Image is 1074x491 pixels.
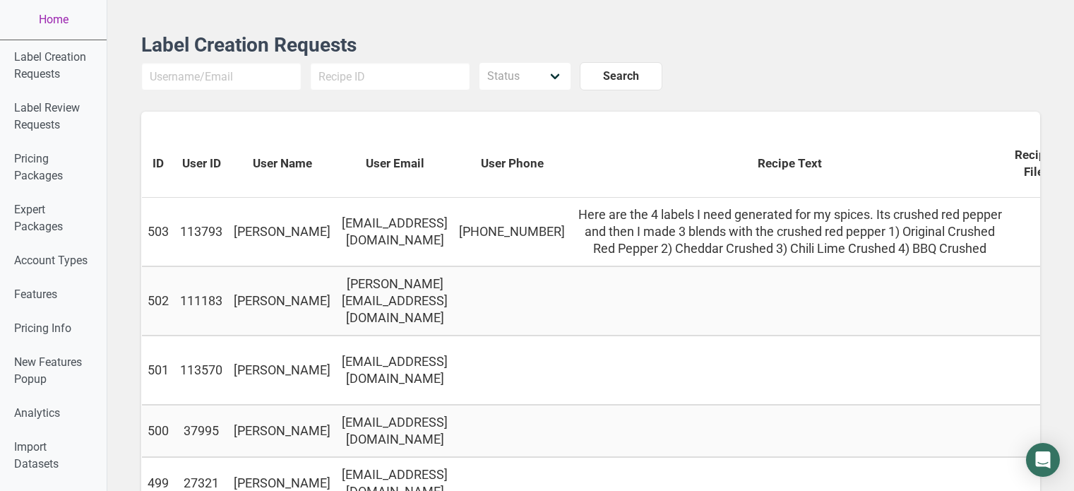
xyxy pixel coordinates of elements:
td: 37995 [174,405,228,457]
button: Search [580,62,662,90]
span: User Phone [481,155,544,172]
td: [PERSON_NAME][EMAIL_ADDRESS][DOMAIN_NAME] [336,266,453,336]
td: 501 [142,336,174,405]
td: 500 [142,405,174,457]
td: 113793 [174,198,228,266]
td: [EMAIL_ADDRESS][DOMAIN_NAME] [336,198,453,266]
td: [PERSON_NAME] [228,198,336,266]
span: User Email [366,155,424,172]
span: Recipe Text [758,155,822,172]
td: 502 [142,266,174,336]
span: Search [603,68,639,85]
td: [EMAIL_ADDRESS][DOMAIN_NAME] [336,405,453,457]
td: 503 [142,198,174,266]
td: 111183 [174,266,228,336]
span: User ID [182,155,221,172]
td: [PERSON_NAME] [228,266,336,336]
input: Username/Email [141,62,302,90]
input: Recipe ID [310,62,470,90]
span: ID [153,155,164,172]
td: [PERSON_NAME] [228,336,336,405]
h1: Label Creation Requests [141,34,1040,57]
td: [EMAIL_ADDRESS][DOMAIN_NAME] [336,336,453,405]
td: Here are the 4 labels I need generated for my spices. Its crushed red pepper and then I made 3 bl... [571,198,1009,266]
td: [PERSON_NAME] [228,405,336,457]
span: Recipe File [1015,146,1052,180]
td: 113570 [174,336,228,405]
div: Open Intercom Messenger [1026,443,1060,477]
td: [PHONE_NUMBER] [453,198,571,266]
span: User Name [253,155,312,172]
